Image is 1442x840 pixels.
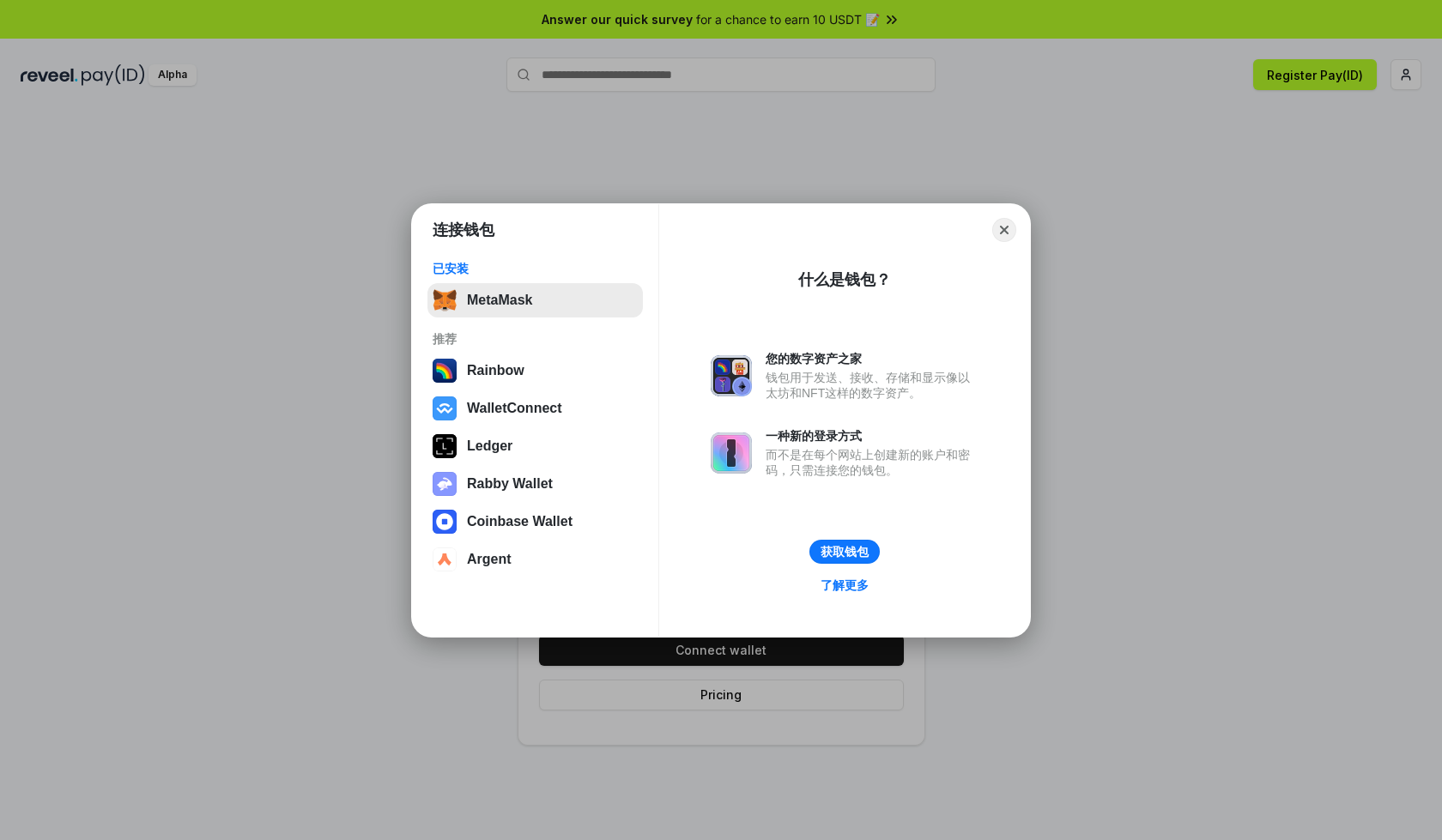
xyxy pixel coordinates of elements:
[427,391,643,426] button: WalletConnect
[433,331,638,347] div: 推荐
[427,429,643,463] button: Ledger
[427,354,643,388] button: Rainbow
[467,476,553,492] div: Rabby Wallet
[992,218,1016,242] button: Close
[433,472,457,496] img: svg+xml,%3Csvg%20xmlns%3D%22http%3A%2F%2Fwww.w3.org%2F2000%2Fsvg%22%20fill%3D%22none%22%20viewBox...
[433,220,494,240] h1: 连接钱包
[467,363,524,378] div: Rainbow
[433,547,457,571] img: svg+xml,%3Csvg%20width%3D%2228%22%20height%3D%2228%22%20viewBox%3D%220%200%2028%2028%22%20fill%3D...
[467,438,512,454] div: Ledger
[798,269,891,290] div: 什么是钱包？
[427,283,643,317] button: MetaMask
[711,432,752,474] img: svg+xml,%3Csvg%20xmlns%3D%22http%3A%2F%2Fwww.w3.org%2F2000%2Fsvg%22%20fill%3D%22none%22%20viewBox...
[427,467,643,501] button: Rabby Wallet
[809,540,880,564] button: 获取钱包
[433,396,457,420] img: svg+xml,%3Csvg%20width%3D%2228%22%20height%3D%2228%22%20viewBox%3D%220%200%2028%2028%22%20fill%3D...
[433,288,457,312] img: svg+xml,%3Csvg%20fill%3D%22none%22%20height%3D%2233%22%20viewBox%3D%220%200%2035%2033%22%20width%...
[766,447,978,478] div: 而不是在每个网站上创建新的账户和密码，只需连接您的钱包。
[433,434,457,458] img: svg+xml,%3Csvg%20xmlns%3D%22http%3A%2F%2Fwww.w3.org%2F2000%2Fsvg%22%20width%3D%2228%22%20height%3...
[433,510,457,534] img: svg+xml,%3Csvg%20width%3D%2228%22%20height%3D%2228%22%20viewBox%3D%220%200%2028%2028%22%20fill%3D...
[711,355,752,396] img: svg+xml,%3Csvg%20xmlns%3D%22http%3A%2F%2Fwww.w3.org%2F2000%2Fsvg%22%20fill%3D%22none%22%20viewBox...
[467,552,512,567] div: Argent
[427,505,643,539] button: Coinbase Wallet
[467,401,562,416] div: WalletConnect
[467,514,573,529] div: Coinbase Wallet
[766,370,978,401] div: 钱包用于发送、接收、存储和显示像以太坊和NFT这样的数字资产。
[810,574,879,596] a: 了解更多
[433,261,638,276] div: 已安装
[467,293,532,308] div: MetaMask
[821,544,869,559] div: 获取钱包
[821,577,869,593] div: 了解更多
[766,428,978,444] div: 一种新的登录方式
[766,351,978,366] div: 您的数字资产之家
[433,359,457,383] img: svg+xml,%3Csvg%20width%3D%22120%22%20height%3D%22120%22%20viewBox%3D%220%200%20120%20120%22%20fil...
[427,542,643,577] button: Argent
